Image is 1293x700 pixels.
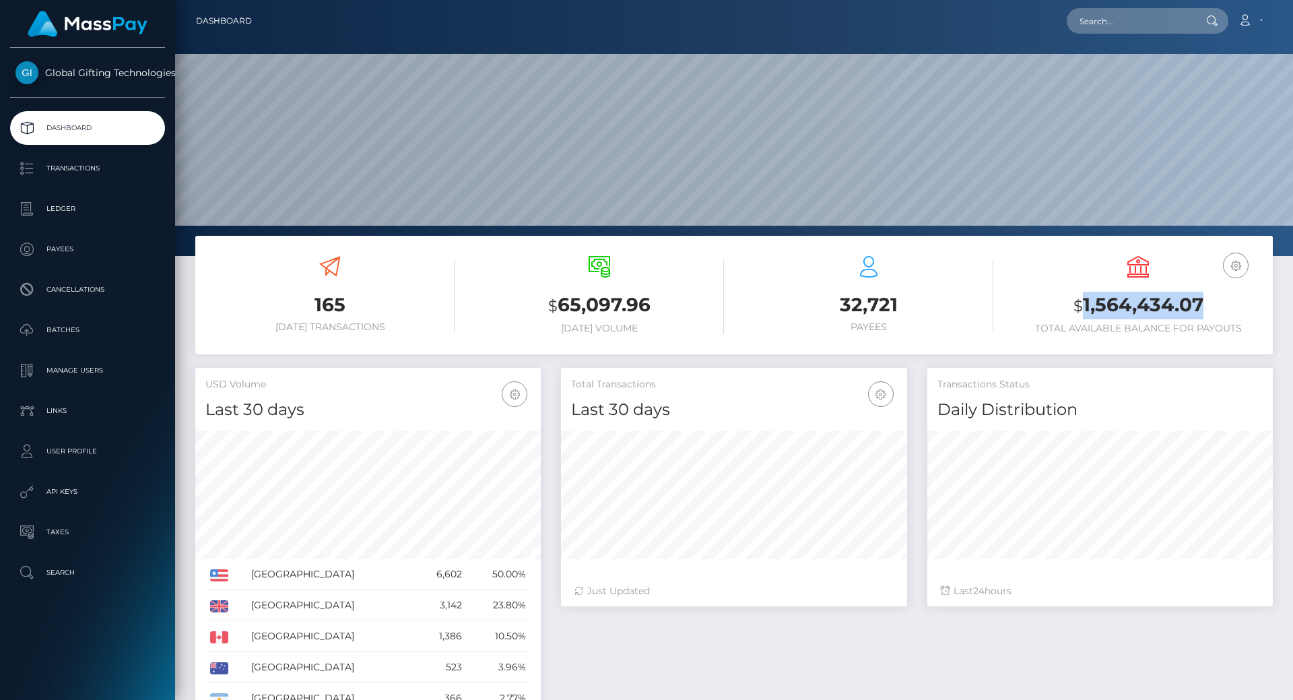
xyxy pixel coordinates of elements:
[10,515,165,549] a: Taxes
[744,292,993,318] h3: 32,721
[10,273,165,307] a: Cancellations
[1014,292,1263,319] h3: 1,564,434.07
[414,559,467,590] td: 6,602
[15,563,160,583] p: Search
[571,398,896,422] h4: Last 30 days
[467,559,531,590] td: 50.00%
[941,584,1259,598] div: Last hours
[10,232,165,266] a: Payees
[15,118,160,138] p: Dashboard
[10,192,165,226] a: Ledger
[1014,323,1263,334] h6: Total Available Balance for Payouts
[15,401,160,421] p: Links
[937,378,1263,391] h5: Transactions Status
[10,313,165,347] a: Batches
[15,320,160,340] p: Batches
[414,621,467,652] td: 1,386
[15,441,160,462] p: User Profile
[28,11,147,37] img: MassPay Logo
[467,621,531,652] td: 10.50%
[475,323,724,334] h6: [DATE] Volume
[571,378,896,391] h5: Total Transactions
[10,475,165,509] a: API Keys
[196,7,252,35] a: Dashboard
[467,652,531,683] td: 3.96%
[246,652,414,683] td: [GEOGRAPHIC_DATA]
[246,559,414,590] td: [GEOGRAPHIC_DATA]
[414,590,467,621] td: 3,142
[210,600,228,612] img: GB.png
[475,292,724,319] h3: 65,097.96
[15,61,38,84] img: Global Gifting Technologies Inc
[10,67,165,79] span: Global Gifting Technologies Inc
[15,280,160,300] p: Cancellations
[210,569,228,581] img: US.png
[10,354,165,387] a: Manage Users
[246,590,414,621] td: [GEOGRAPHIC_DATA]
[15,158,160,179] p: Transactions
[467,590,531,621] td: 23.80%
[246,621,414,652] td: [GEOGRAPHIC_DATA]
[937,398,1263,422] h4: Daily Distribution
[973,585,985,597] span: 24
[15,482,160,502] p: API Keys
[10,152,165,185] a: Transactions
[15,360,160,381] p: Manage Users
[1067,8,1193,34] input: Search...
[574,584,893,598] div: Just Updated
[205,378,531,391] h5: USD Volume
[10,435,165,468] a: User Profile
[205,292,455,318] h3: 165
[205,321,455,333] h6: [DATE] Transactions
[15,239,160,259] p: Payees
[210,662,228,674] img: AU.png
[548,296,558,315] small: $
[1073,296,1083,315] small: $
[10,111,165,145] a: Dashboard
[414,652,467,683] td: 523
[205,398,531,422] h4: Last 30 days
[15,199,160,219] p: Ledger
[210,631,228,643] img: CA.png
[10,394,165,428] a: Links
[744,321,993,333] h6: Payees
[10,556,165,590] a: Search
[15,522,160,542] p: Taxes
